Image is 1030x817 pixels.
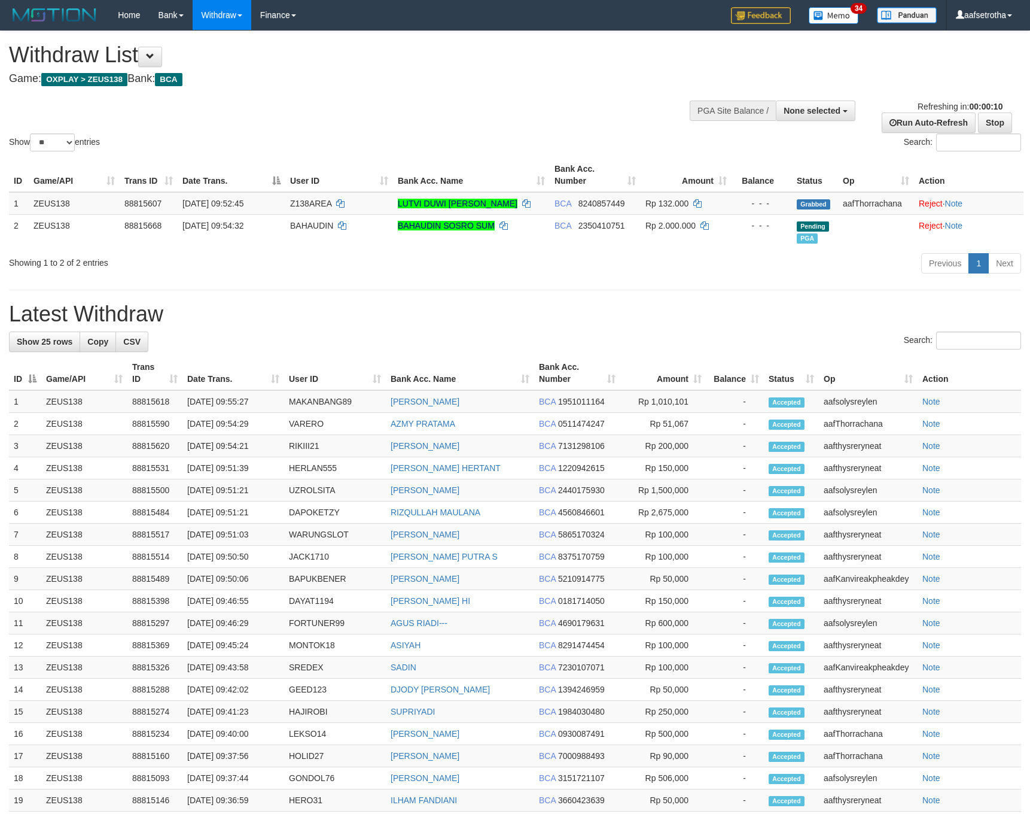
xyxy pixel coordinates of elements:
a: [PERSON_NAME] [391,773,459,783]
a: Note [922,463,940,473]
th: Status [792,158,838,192]
span: Accepted [769,508,805,518]
span: Copy 1220942615 to clipboard [558,463,605,473]
td: - [706,390,764,413]
td: aafThorrachana [819,723,918,745]
span: BCA [539,596,556,606]
a: Previous [921,253,969,274]
img: MOTION_logo.png [9,6,100,24]
span: BCA [539,419,556,429]
th: Bank Acc. Name: activate to sort column ascending [393,158,550,192]
a: Copy [80,332,116,352]
th: Op: activate to sort column ascending [819,356,918,390]
td: [DATE] 09:50:06 [182,568,284,590]
td: 2 [9,413,41,435]
td: ZEUS138 [41,701,127,723]
th: ID [9,158,29,192]
td: 8 [9,546,41,568]
th: Action [918,356,1021,390]
a: Note [922,530,940,539]
td: 3 [9,435,41,457]
td: - [706,413,764,435]
td: [DATE] 09:45:24 [182,634,284,657]
td: Rp 100,000 [620,524,706,546]
td: aafthysreryneat [819,457,918,479]
a: [PERSON_NAME] [391,530,459,539]
a: [PERSON_NAME] HI [391,596,470,606]
th: Op: activate to sort column ascending [838,158,914,192]
td: - [706,590,764,612]
a: Note [922,552,940,561]
td: aafsolysreylen [819,502,918,524]
img: Button%20Memo.svg [809,7,859,24]
span: Copy 0181714050 to clipboard [558,596,605,606]
td: 88815618 [127,390,182,413]
span: Accepted [769,397,805,408]
div: PGA Site Balance / [690,101,776,121]
td: [DATE] 09:42:02 [182,679,284,701]
select: Showentries [30,133,75,151]
td: 88815234 [127,723,182,745]
td: ZEUS138 [41,723,127,745]
span: Accepted [769,442,805,452]
th: Bank Acc. Number: activate to sort column ascending [534,356,620,390]
a: Next [988,253,1021,274]
td: aafsolysreylen [819,612,918,634]
td: aafsolysreylen [819,479,918,502]
td: - [706,701,764,723]
td: ZEUS138 [41,679,127,701]
th: Date Trans.: activate to sort column ascending [182,356,284,390]
td: · [914,192,1023,215]
a: Run Auto-Refresh [882,113,976,133]
a: [PERSON_NAME] [391,729,459,739]
td: 13 [9,657,41,679]
td: - [706,612,764,634]
td: [DATE] 09:40:00 [182,723,284,745]
td: - [706,479,764,502]
td: Rp 500,000 [620,723,706,745]
td: 6 [9,502,41,524]
td: 16 [9,723,41,745]
td: SREDEX [284,657,386,679]
td: 88815517 [127,524,182,546]
span: BCA [539,618,556,628]
a: [PERSON_NAME] [391,485,459,495]
td: Rp 50,000 [620,679,706,701]
span: Z138AREA [290,199,331,208]
a: Note [922,574,940,584]
span: BCA [539,441,556,451]
a: Reject [919,199,943,208]
td: Rp 150,000 [620,590,706,612]
span: Accepted [769,597,805,607]
a: [PERSON_NAME] [391,574,459,584]
span: Accepted [769,530,805,540]
td: ZEUS138 [29,214,120,248]
span: Copy 1394246959 to clipboard [558,685,605,694]
img: Feedback.jpg [731,7,791,24]
span: BCA [539,574,556,584]
td: ZEUS138 [29,192,120,215]
td: [DATE] 09:51:03 [182,524,284,546]
span: BCA [539,530,556,539]
td: Rp 100,000 [620,634,706,657]
td: 88815531 [127,457,182,479]
td: 88815500 [127,479,182,502]
span: BCA [539,463,556,473]
td: BAPUKBENER [284,568,386,590]
td: LEKSO14 [284,723,386,745]
td: [DATE] 09:50:50 [182,546,284,568]
span: Pending [797,221,829,232]
div: - - - [736,198,787,209]
td: Rp 150,000 [620,457,706,479]
td: Rp 100,000 [620,657,706,679]
td: aafthysreryneat [819,590,918,612]
span: Accepted [769,486,805,496]
th: Balance [732,158,792,192]
td: - [706,502,764,524]
td: ZEUS138 [41,524,127,546]
span: Copy 0930087491 to clipboard [558,729,605,739]
td: [DATE] 09:54:21 [182,435,284,457]
a: BAHAUDIN SOSRO SUM [398,221,495,230]
th: Action [914,158,1023,192]
a: Note [922,795,940,805]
